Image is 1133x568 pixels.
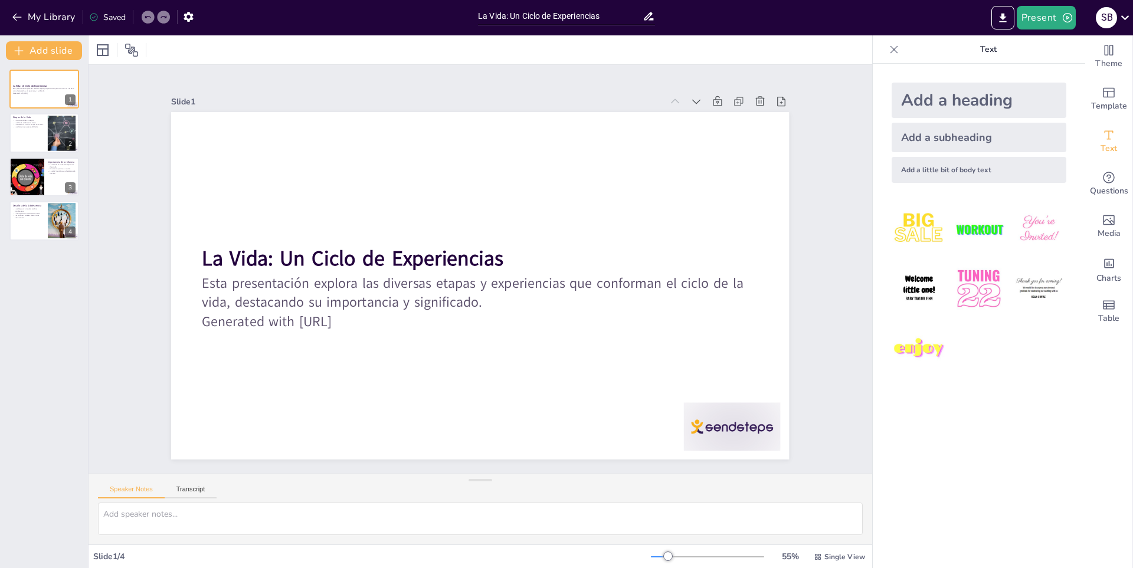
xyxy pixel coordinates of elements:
[13,122,44,124] p: La infancia establece las bases.
[48,163,76,168] p: La infancia es fundamental para el desarrollo.
[1011,202,1066,257] img: 3.jpeg
[65,94,76,105] div: 1
[1101,142,1117,155] span: Text
[9,70,79,109] div: 1
[48,170,76,174] p: La salud mental se ve afectada por la infancia.
[892,202,947,257] img: 1.jpeg
[65,139,76,149] div: 2
[892,123,1066,152] div: Add a subheading
[13,123,44,126] p: La adolescencia es un tiempo de cambio.
[65,226,76,237] div: 4
[13,126,44,128] p: La adultez trae responsabilidades.
[1090,185,1128,198] span: Questions
[13,84,47,87] strong: La Vida: Un Ciclo de Experiencias
[13,119,44,122] p: La vida se divide en etapas.
[125,43,139,57] span: Position
[1095,57,1122,70] span: Theme
[1096,6,1117,29] button: S B
[13,212,44,215] p: La búsqueda de identidad es crucial.
[1085,248,1132,290] div: Add charts and graphs
[903,35,1073,64] p: Text
[13,204,44,208] p: Desafíos de la Adolescencia
[824,552,865,562] span: Single View
[89,12,126,23] div: Saved
[1098,227,1121,240] span: Media
[951,261,1006,316] img: 5.jpeg
[197,224,731,414] p: Generated with [URL]
[1096,272,1121,285] span: Charts
[9,8,80,27] button: My Library
[13,115,44,119] p: Etapas de la Vida
[1085,205,1132,248] div: Add images, graphics, shapes or video
[9,157,79,196] div: 3
[165,485,217,498] button: Transcript
[13,88,76,92] p: Esta presentación explora las diversas etapas y experiencias que conforman el ciclo de la vida, d...
[991,6,1014,29] button: Export to PowerPoint
[1085,78,1132,120] div: Add ready made slides
[65,182,76,193] div: 3
[1091,100,1127,113] span: Template
[93,551,651,562] div: Slide 1 / 4
[892,157,1066,183] div: Add a little bit of body text
[1085,35,1132,78] div: Change the overall theme
[1085,290,1132,333] div: Add a table
[6,41,82,60] button: Add slide
[1017,6,1076,29] button: Present
[892,321,947,376] img: 7.jpeg
[9,201,79,240] div: 4
[203,188,744,396] p: Esta presentación explora las diversas etapas y experiencias que conforman el ciclo de la vida, d...
[1085,120,1132,163] div: Add text boxes
[776,551,804,562] div: 55 %
[13,92,76,94] p: Generated with [URL]
[13,208,44,212] p: La adolescencia implica cambios significativos.
[237,9,706,171] div: Slide 1
[478,8,643,25] input: Insert title
[892,261,947,316] img: 4.jpeg
[215,160,510,280] strong: La Vida: Un Ciclo de Experiencias
[1011,261,1066,316] img: 6.jpeg
[98,485,165,498] button: Speaker Notes
[1098,312,1119,325] span: Table
[1085,163,1132,205] div: Get real-time input from your audience
[951,202,1006,257] img: 2.jpeg
[9,113,79,152] div: 2
[48,160,76,164] p: Importancia de la Infancia
[93,41,112,60] div: Layout
[1096,7,1117,28] div: S B
[48,168,76,170] p: Un entorno positivo es crucial.
[892,83,1066,118] div: Add a heading
[13,215,44,219] p: Las presiones sociales afectan a los adolescentes.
